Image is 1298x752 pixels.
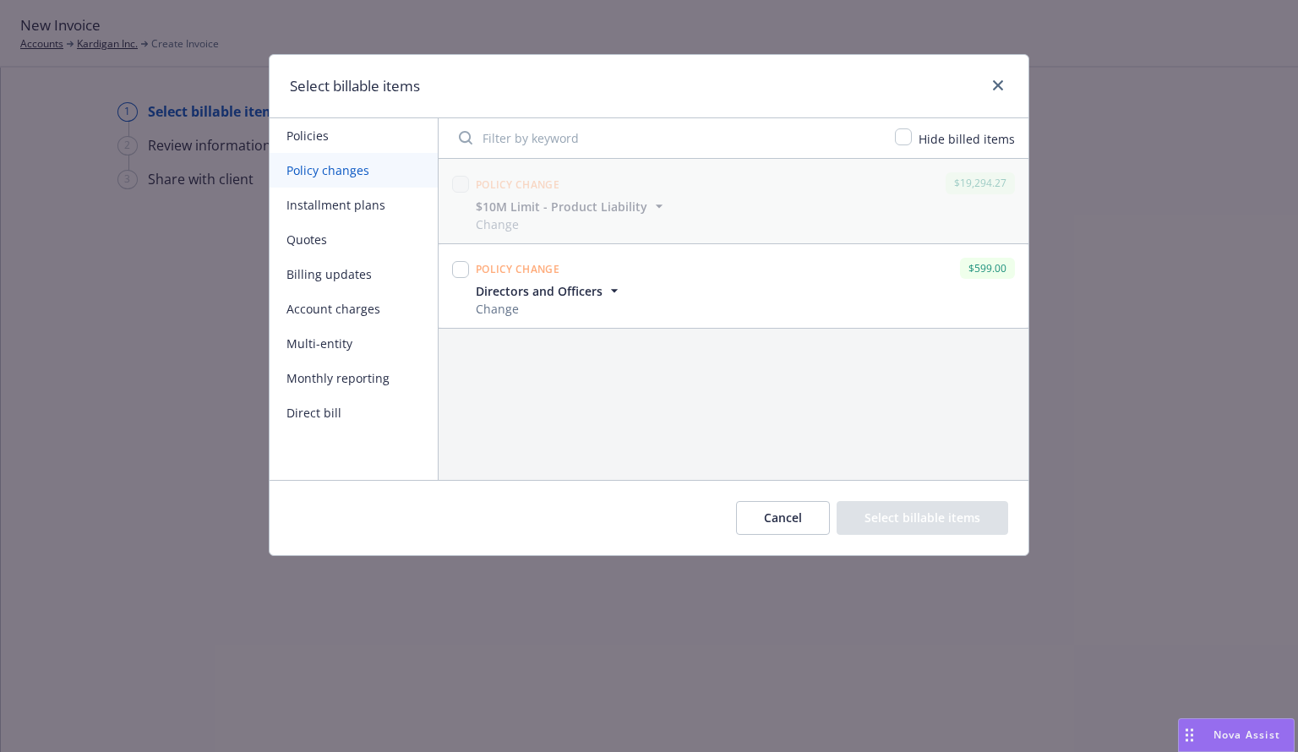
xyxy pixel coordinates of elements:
[270,153,438,188] button: Policy changes
[476,262,559,276] span: Policy change
[476,282,623,300] button: Directors and Officers
[476,215,668,233] span: Change
[960,258,1015,279] div: $599.00
[476,177,559,192] span: Policy change
[270,326,438,361] button: Multi-entity
[270,188,438,222] button: Installment plans
[1178,718,1295,752] button: Nova Assist
[270,118,438,153] button: Policies
[1179,719,1200,751] div: Drag to move
[270,395,438,430] button: Direct bill
[449,121,885,155] input: Filter by keyword
[270,292,438,326] button: Account charges
[476,282,603,300] span: Directors and Officers
[270,257,438,292] button: Billing updates
[439,159,1028,242] span: Policy change$19,294.27$10M Limit - Product LiabilityChange
[946,172,1015,193] div: $19,294.27
[988,75,1008,95] a: close
[476,300,623,318] span: Change
[270,361,438,395] button: Monthly reporting
[736,501,830,535] button: Cancel
[1213,727,1280,742] span: Nova Assist
[919,131,1015,147] span: Hide billed items
[270,222,438,257] button: Quotes
[290,75,420,97] h1: Select billable items
[476,198,647,215] span: $10M Limit - Product Liability
[476,198,668,215] button: $10M Limit - Product Liability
